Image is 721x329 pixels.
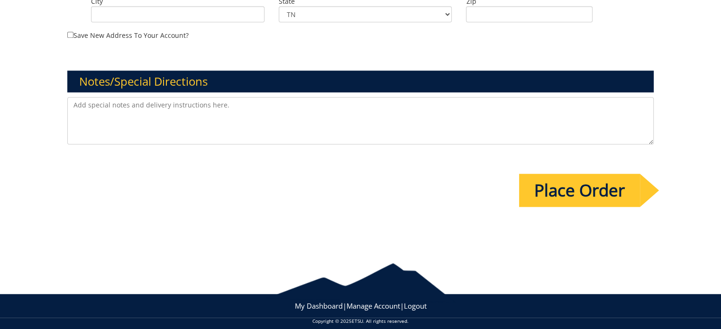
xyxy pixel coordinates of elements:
[67,71,654,92] h3: Notes/Special Directions
[466,6,593,22] input: Zip
[519,174,640,207] input: Place Order
[404,301,427,311] a: Logout
[347,301,400,311] a: Manage Account
[352,318,363,324] a: ETSU
[67,32,73,38] input: Save new address to your account?
[91,6,265,22] input: City
[295,301,343,311] a: My Dashboard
